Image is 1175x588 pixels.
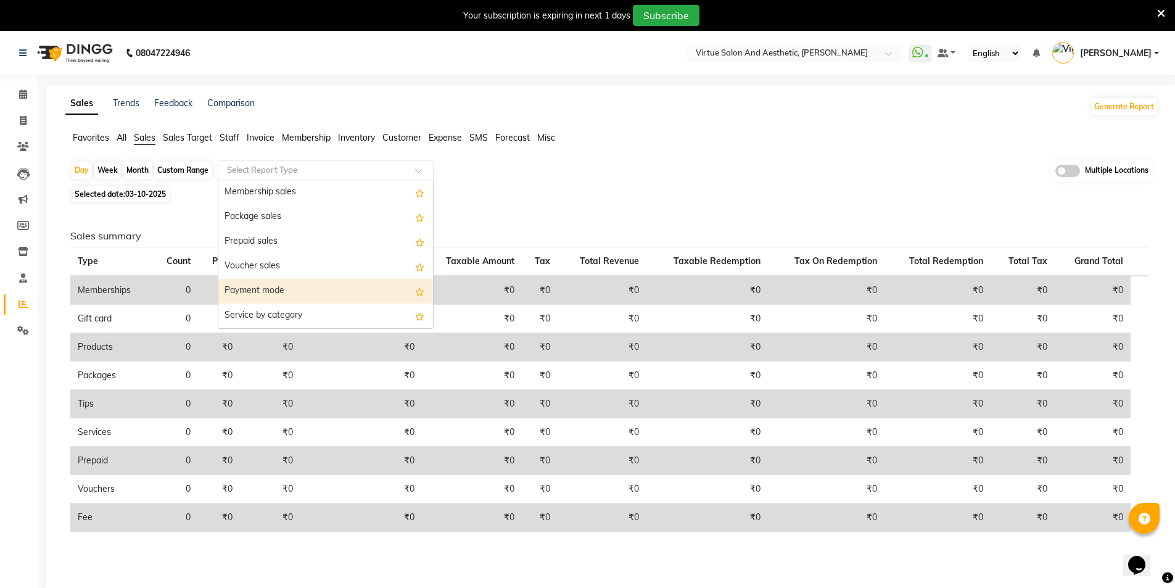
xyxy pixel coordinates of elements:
td: ₹0 [240,418,300,447]
td: Gift card [70,305,152,333]
td: Vouchers [70,475,152,503]
button: Subscribe [633,5,699,26]
span: Expense [429,132,462,143]
td: ₹0 [300,362,422,390]
td: ₹0 [1055,418,1131,447]
td: ₹0 [991,333,1055,362]
td: ₹0 [300,447,422,475]
img: logo [31,36,116,70]
td: ₹0 [884,305,991,333]
td: ₹0 [1055,475,1131,503]
td: ₹0 [198,276,240,305]
td: ₹0 [1055,503,1131,532]
td: Fee [70,503,152,532]
div: Membership sales [218,180,433,205]
td: ₹0 [300,333,422,362]
span: Total Revenue [580,255,639,267]
td: ₹0 [768,418,884,447]
span: Forecast [495,132,530,143]
td: ₹0 [198,333,240,362]
td: Prepaid [70,447,152,475]
td: ₹0 [198,475,240,503]
td: ₹0 [884,362,991,390]
td: ₹0 [558,390,646,418]
td: ₹0 [991,276,1055,305]
span: Add this report to Favorites List [415,284,424,299]
td: ₹0 [1055,276,1131,305]
td: ₹0 [240,503,300,532]
td: ₹0 [768,390,884,418]
td: ₹0 [884,503,991,532]
td: ₹0 [646,333,768,362]
td: ₹0 [991,362,1055,390]
div: Service by category [218,304,433,328]
td: ₹0 [1055,305,1131,333]
td: ₹0 [558,305,646,333]
td: Services [70,418,152,447]
td: ₹0 [1055,362,1131,390]
ng-dropdown-panel: Options list [218,180,434,329]
td: ₹0 [198,418,240,447]
div: Custom Range [154,162,212,179]
td: ₹0 [198,362,240,390]
td: ₹0 [522,333,558,362]
td: ₹0 [646,503,768,532]
td: Packages [70,362,152,390]
td: ₹0 [522,390,558,418]
span: Type [78,255,98,267]
td: ₹0 [422,362,521,390]
span: [PERSON_NAME] [1080,47,1152,60]
td: ₹0 [522,305,558,333]
td: ₹0 [646,418,768,447]
span: Add this report to Favorites List [415,210,424,225]
td: ₹0 [884,447,991,475]
td: ₹0 [240,390,300,418]
div: Day [72,162,92,179]
td: 0 [152,390,198,418]
span: Add this report to Favorites List [415,185,424,200]
td: ₹0 [240,333,300,362]
td: ₹0 [884,475,991,503]
td: ₹0 [422,503,521,532]
div: Prepaid sales [218,230,433,254]
iframe: chat widget [1123,539,1163,576]
td: ₹0 [240,447,300,475]
td: 0 [152,503,198,532]
td: ₹0 [522,276,558,305]
td: ₹0 [300,390,422,418]
td: ₹0 [884,333,991,362]
span: Taxable Redemption [674,255,761,267]
span: Count [167,255,191,267]
div: Package sales [218,205,433,230]
div: Payment mode [218,279,433,304]
td: 0 [152,475,198,503]
td: ₹0 [300,475,422,503]
button: Generate Report [1091,98,1157,115]
td: ₹0 [422,305,521,333]
td: 0 [152,305,198,333]
span: SMS [469,132,488,143]
td: ₹0 [422,447,521,475]
span: Selected date: [72,186,169,202]
td: ₹0 [991,475,1055,503]
a: Trends [113,97,139,109]
span: Add this report to Favorites List [415,308,424,323]
span: Tax [535,255,550,267]
td: ₹0 [646,447,768,475]
td: Tips [70,390,152,418]
div: Month [123,162,152,179]
h6: Sales summary [70,230,1148,242]
td: ₹0 [422,390,521,418]
td: ₹0 [768,362,884,390]
span: Staff [220,132,239,143]
span: Membership [282,132,331,143]
span: Multiple Locations [1085,165,1148,177]
span: Sales [134,132,155,143]
span: Total Tax [1008,255,1047,267]
div: Your subscription is expiring in next 1 days [463,9,630,22]
span: Total Redemption [909,255,983,267]
span: Taxable Amount [446,255,514,267]
td: ₹0 [558,276,646,305]
td: 0 [152,447,198,475]
td: ₹0 [300,503,422,532]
